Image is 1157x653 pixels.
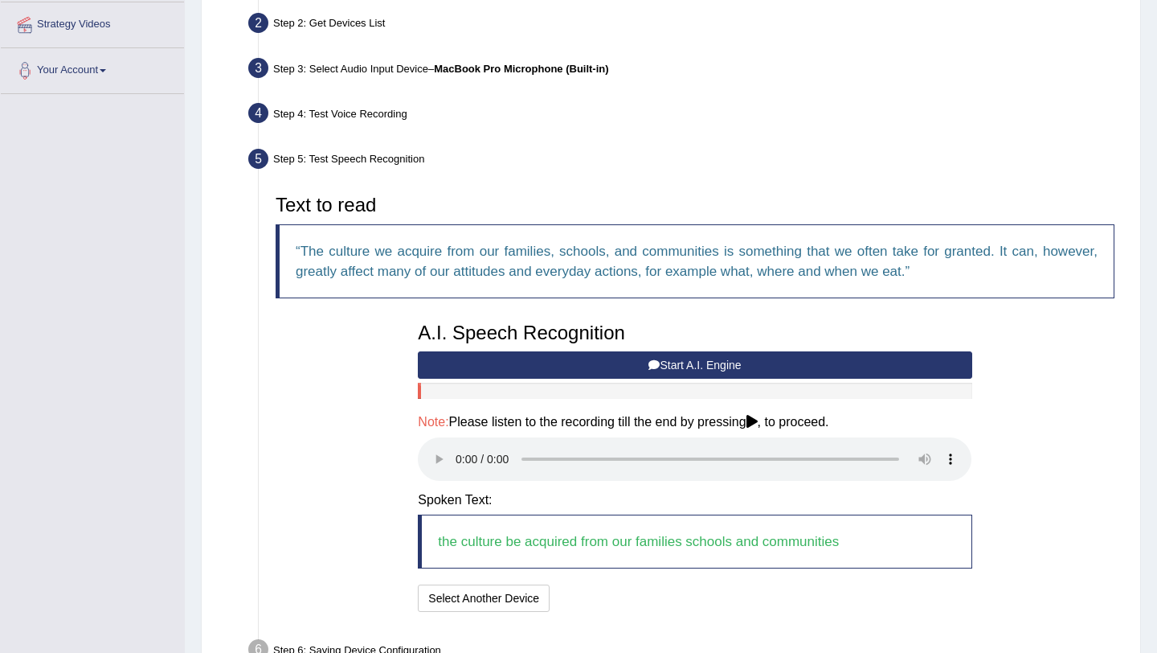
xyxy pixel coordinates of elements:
[428,63,609,75] span: –
[241,8,1133,43] div: Step 2: Get Devices List
[241,98,1133,133] div: Step 4: Test Voice Recording
[418,515,971,569] blockquote: the culture be acquired from our families schools and communities
[418,585,550,612] button: Select Another Device
[418,493,971,507] h4: Spoken Text:
[434,63,608,75] b: MacBook Pro Microphone (Built-in)
[1,48,184,88] a: Your Account
[418,415,971,429] h4: Please listen to the recording till the end by pressing , to proceed.
[296,244,1098,279] q: The culture we acquire from our families, schools, and communities is something that we often tak...
[418,415,448,429] span: Note:
[1,2,184,43] a: Strategy Videos
[418,322,971,343] h3: A.I. Speech Recognition
[241,144,1133,179] div: Step 5: Test Speech Recognition
[276,195,1114,216] h3: Text to read
[241,53,1133,88] div: Step 3: Select Audio Input Device
[418,351,971,379] button: Start A.I. Engine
